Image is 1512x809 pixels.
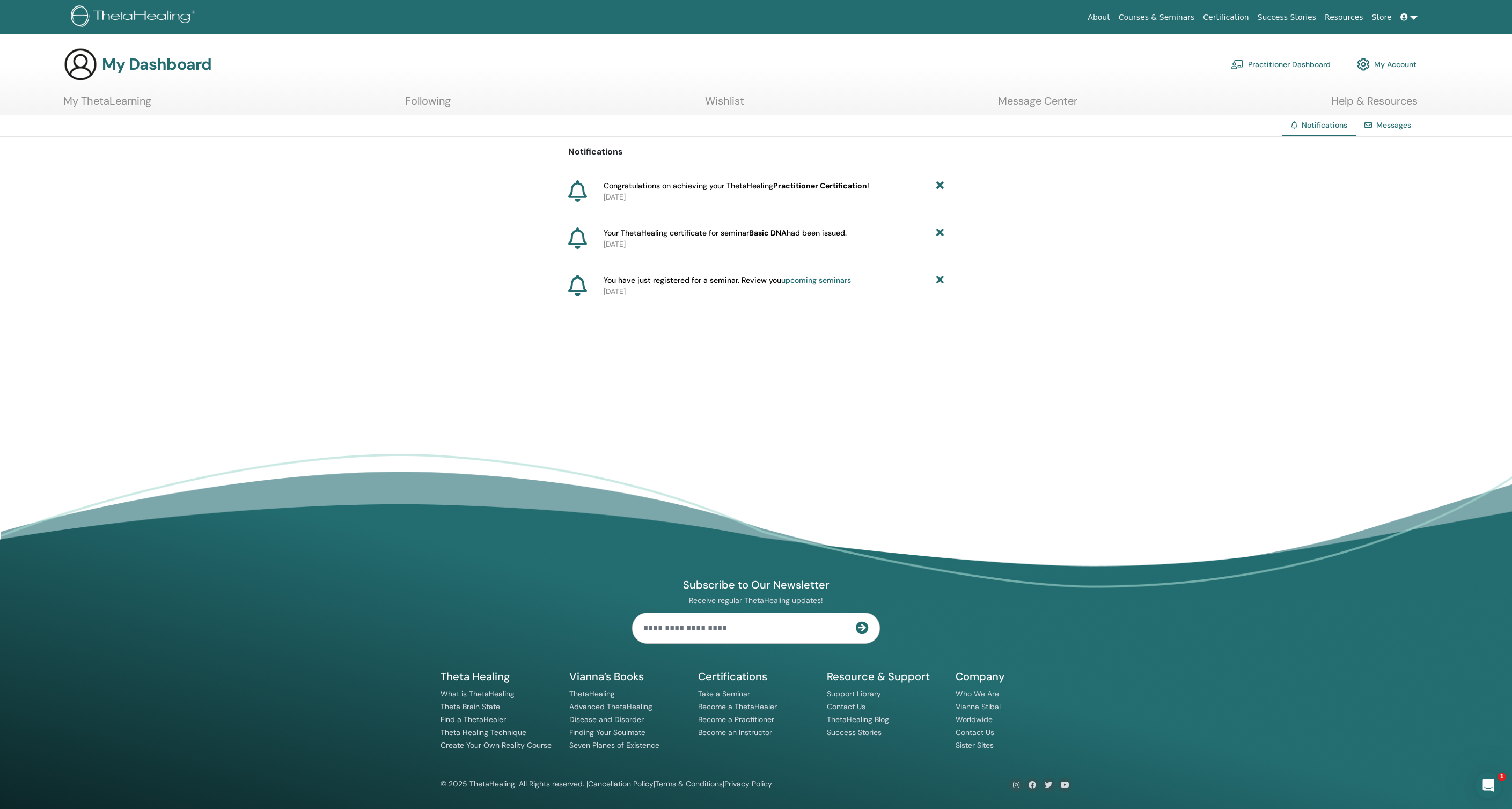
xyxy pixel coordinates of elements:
[781,275,851,285] a: upcoming seminars
[1476,773,1501,798] iframe: Intercom live chat
[102,55,211,74] h3: My Dashboard
[441,670,556,683] h5: Theta Healing
[569,702,652,711] a: Advanced ThetaHealing
[604,180,869,192] span: Congratulations on achieving your ThetaHealing !
[604,239,944,250] p: [DATE]
[1320,8,1368,27] a: Resources
[1357,55,1370,73] img: cog.svg
[405,94,451,115] a: Following
[827,702,865,711] a: Contact Us
[1253,8,1320,27] a: Success Stories
[773,181,867,190] b: Practitioner Certification
[1498,773,1506,781] span: 1
[632,578,880,592] h4: Subscribe to Our Newsletter
[1302,120,1347,130] span: Notifications
[956,689,999,698] a: Who We Are
[724,779,772,789] a: Privacy Policy
[1357,53,1416,76] a: My Account
[1231,60,1244,69] img: chalkboard-teacher.svg
[441,727,526,737] a: Theta Healing Technique
[604,286,944,297] p: [DATE]
[441,778,772,791] div: © 2025 ThetaHealing. All Rights reserved. | | |
[956,740,994,750] a: Sister Sites
[956,727,994,737] a: Contact Us
[956,670,1071,683] h5: Company
[1231,53,1331,76] a: Practitioner Dashboard
[569,740,659,750] a: Seven Planes of Existence
[1114,8,1199,27] a: Courses & Seminars
[1199,8,1253,27] a: Certification
[827,715,889,724] a: ThetaHealing Blog
[998,94,1077,115] a: Message Center
[698,689,750,698] a: Take a Seminar
[569,670,685,683] h5: Vianna’s Books
[441,689,515,698] a: What is ThetaHealing
[632,595,880,605] p: Receive regular ThetaHealing updates!
[827,727,882,737] a: Success Stories
[569,727,645,737] a: Finding Your Soulmate
[698,727,772,737] a: Become an Instructor
[441,702,500,711] a: Theta Brain State
[604,275,851,286] span: You have just registered for a seminar. Review you
[569,715,644,724] a: Disease and Disorder
[588,779,654,789] a: Cancellation Policy
[63,47,98,82] img: generic-user-icon.jpg
[1376,120,1411,130] a: Messages
[568,145,944,158] p: Notifications
[827,689,881,698] a: Support Library
[441,715,506,724] a: Find a ThetaHealer
[749,228,787,238] b: Basic DNA
[1083,8,1114,27] a: About
[956,702,1001,711] a: Vianna Stibal
[705,94,744,115] a: Wishlist
[569,689,615,698] a: ThetaHealing
[698,702,777,711] a: Become a ThetaHealer
[655,779,723,789] a: Terms & Conditions
[698,715,774,724] a: Become a Practitioner
[698,670,814,683] h5: Certifications
[63,94,151,115] a: My ThetaLearning
[604,192,944,203] p: [DATE]
[956,715,993,724] a: Worldwide
[71,5,199,30] img: logo.png
[441,740,552,750] a: Create Your Own Reality Course
[1368,8,1396,27] a: Store
[827,670,943,683] h5: Resource & Support
[604,227,847,239] span: Your ThetaHealing certificate for seminar had been issued.
[1331,94,1418,115] a: Help & Resources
